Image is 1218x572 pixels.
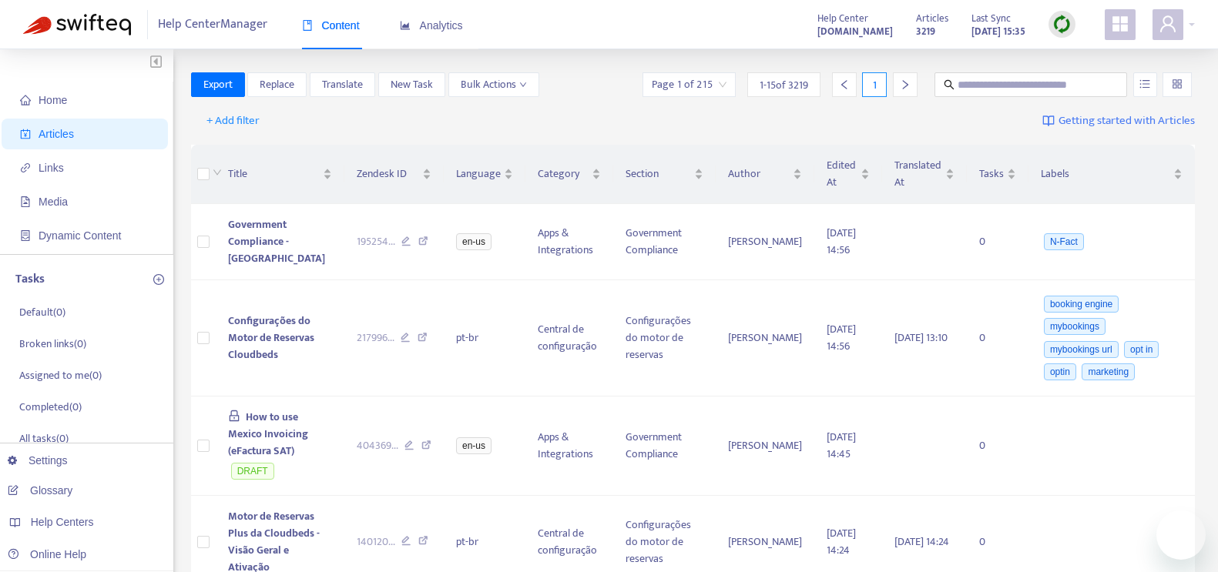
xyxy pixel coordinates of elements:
[153,274,164,285] span: plus-circle
[817,22,893,40] a: [DOMAIN_NAME]
[8,548,86,560] a: Online Help
[195,109,271,133] button: + Add filter
[39,229,121,242] span: Dynamic Content
[1159,15,1177,33] span: user
[716,204,815,280] td: [PERSON_NAME]
[400,19,463,32] span: Analytics
[525,204,613,280] td: Apps & Integrations
[448,72,539,97] button: Bulk Actionsdown
[967,396,1028,496] td: 0
[525,145,613,204] th: Category
[900,79,911,90] span: right
[525,280,613,396] td: Central de configuração
[15,270,45,289] p: Tasks
[814,145,882,204] th: Edited At
[716,280,815,396] td: [PERSON_NAME]
[519,81,527,89] span: down
[1044,363,1076,380] span: optin
[400,20,411,31] span: area-chart
[461,76,527,93] span: Bulk Actions
[456,233,492,250] span: en-us
[20,230,31,241] span: container
[1082,363,1135,380] span: marketing
[302,20,313,31] span: book
[971,23,1025,40] strong: [DATE] 15:35
[1124,341,1159,358] span: opt in
[1044,233,1084,250] span: N-Fact
[247,72,307,97] button: Replace
[882,145,967,204] th: Translated At
[894,329,948,346] span: [DATE] 13:10
[894,157,942,191] span: Translated At
[444,280,525,396] td: pt-br
[213,168,222,177] span: down
[39,196,68,208] span: Media
[971,10,1011,27] span: Last Sync
[1052,15,1072,34] img: sync.dc5367851b00ba804db3.png
[967,145,1028,204] th: Tasks
[231,463,274,480] span: DRAFT
[191,72,245,97] button: Export
[613,396,716,496] td: Government Compliance
[216,145,344,204] th: Title
[827,224,856,259] span: [DATE] 14:56
[1042,109,1195,133] a: Getting started with Articles
[862,72,887,97] div: 1
[716,396,815,496] td: [PERSON_NAME]
[357,437,398,454] span: 404369 ...
[1044,296,1119,313] span: booking engine
[979,166,1004,182] span: Tasks
[39,94,67,106] span: Home
[916,10,948,27] span: Articles
[760,77,808,93] span: 1 - 15 of 3219
[613,280,716,396] td: Configurações do motor de reservas
[839,79,850,90] span: left
[444,145,525,204] th: Language
[310,72,375,97] button: Translate
[391,76,433,93] span: New Task
[158,10,267,39] span: Help Center Manager
[827,524,856,559] span: [DATE] 14:24
[206,112,260,130] span: + Add filter
[228,312,314,363] span: Configurações do Motor de Reservas Cloudbeds
[626,166,691,182] span: Section
[916,23,935,40] strong: 3219
[20,196,31,207] span: file-image
[456,437,492,454] span: en-us
[944,79,955,90] span: search
[31,516,94,528] span: Help Centers
[1059,112,1195,130] span: Getting started with Articles
[39,128,74,140] span: Articles
[1111,15,1129,33] span: appstore
[357,329,394,346] span: 217996 ...
[1042,115,1055,127] img: image-link
[260,76,294,93] span: Replace
[1156,510,1206,560] iframe: Button to launch messaging window
[8,454,68,467] a: Settings
[525,396,613,496] td: Apps & Integrations
[8,484,72,497] a: Glossary
[967,280,1028,396] td: 0
[613,145,716,204] th: Section
[357,233,395,250] span: 195254 ...
[20,162,31,173] span: link
[19,304,65,320] p: Default ( 0 )
[228,216,325,267] span: Government Compliance - [GEOGRAPHIC_DATA]
[19,367,102,383] p: Assigned to me ( 0 )
[203,76,233,93] span: Export
[322,76,363,93] span: Translate
[357,166,420,182] span: Zendesk ID
[19,430,69,447] p: All tasks ( 0 )
[1044,318,1106,335] span: mybookings
[1028,145,1195,204] th: Labels
[1044,341,1119,358] span: mybookings url
[19,399,82,415] p: Completed ( 0 )
[39,162,64,174] span: Links
[344,145,445,204] th: Zendesk ID
[19,336,86,352] p: Broken links ( 0 )
[1133,72,1157,97] button: unordered-list
[1139,79,1150,89] span: unordered-list
[357,534,395,550] span: 140120 ...
[613,204,716,280] td: Government Compliance
[728,166,790,182] span: Author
